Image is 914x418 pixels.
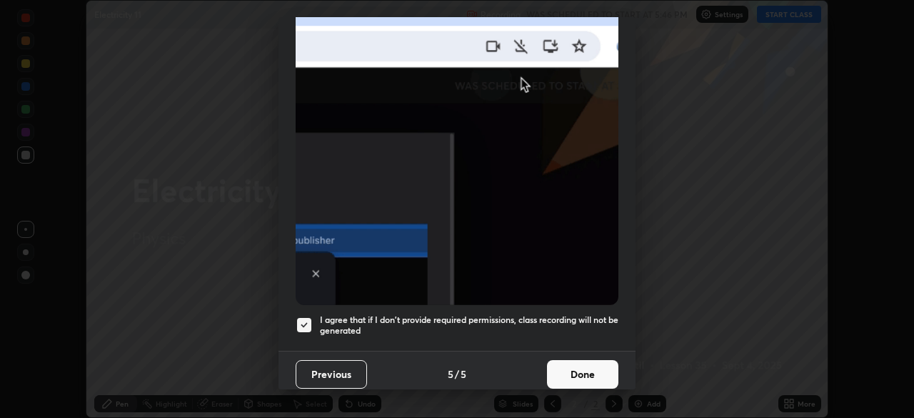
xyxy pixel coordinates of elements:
[448,367,453,382] h4: 5
[461,367,466,382] h4: 5
[547,360,618,389] button: Done
[455,367,459,382] h4: /
[320,314,618,337] h5: I agree that if I don't provide required permissions, class recording will not be generated
[296,360,367,389] button: Previous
